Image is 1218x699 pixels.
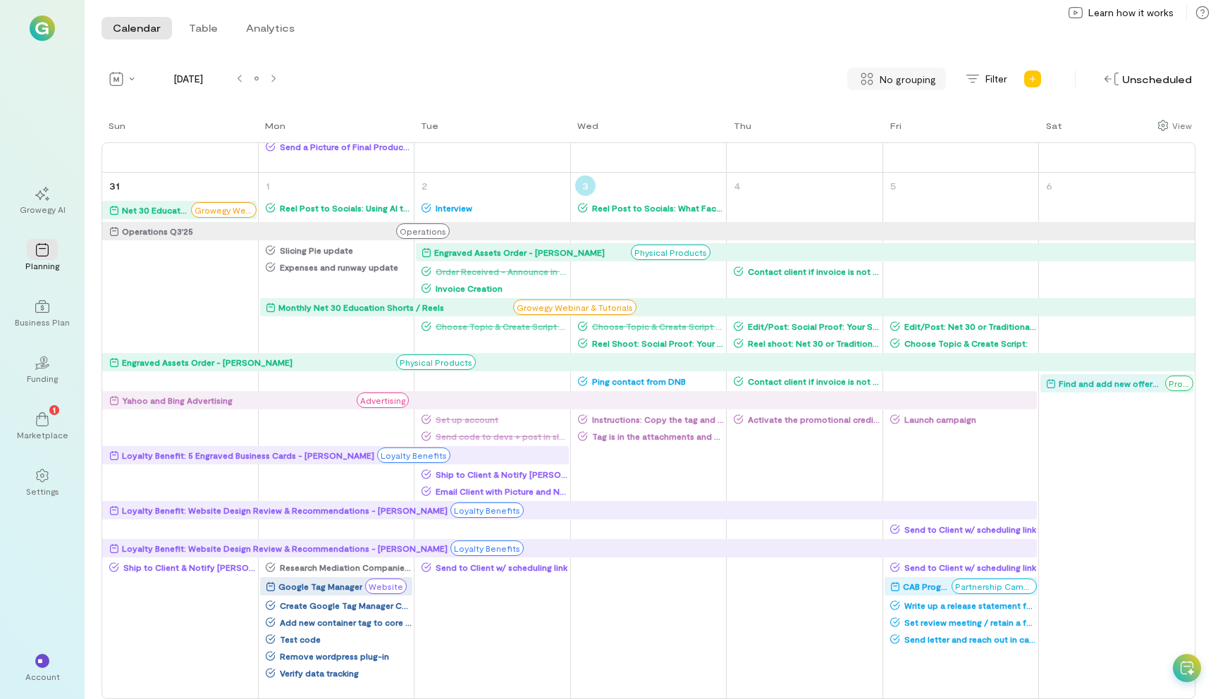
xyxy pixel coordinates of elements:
span: Send a Picture of Final Product to [PERSON_NAME] [276,141,412,152]
span: Research Mediation Companies in [US_STATE] [276,562,412,573]
span: Invoice Creation [431,283,568,294]
span: Expenses and runway update [276,261,412,273]
button: Analytics [235,17,306,39]
span: Ping contact from DNB [588,376,725,387]
span: Contact client if invoice is not paid - Phone call [744,376,880,387]
div: Growegy Webinar & Tutorials [513,299,636,315]
span: Send to Client w/ scheduling link [900,562,1037,573]
a: Growegy AI [17,175,68,226]
a: September 5, 2025 [887,175,899,196]
a: Tuesday [414,118,441,142]
div: Loyalty Benefits [450,502,524,518]
div: CAB Program [903,579,949,593]
a: September 6, 2025 [1043,175,1055,196]
div: Loyalty Benefits [450,540,524,556]
div: Mon [265,120,285,131]
div: Physical Products [396,354,476,370]
div: Find and add new offers for Marketplace [1059,376,1162,390]
a: Saturday [1039,118,1065,142]
div: Loyalty Benefit: Website Design Review & Recommendations - [PERSON_NAME] [122,503,448,517]
span: Test code [276,633,412,645]
button: Calendar [101,17,172,39]
span: Send letter and reach out in case they have questions [900,633,1037,645]
div: Marketplace [17,429,68,440]
span: Verify data tracking [276,667,412,679]
span: Tag is in the attachments and description [588,431,725,442]
td: September 4, 2025 [727,173,882,699]
span: Interview [431,202,568,214]
td: September 1, 2025 [258,173,414,699]
div: Monthly Net 30 Education Shorts / Reels [278,300,511,314]
span: Ship to Client & Notify [PERSON_NAME] in [PERSON_NAME] [119,562,257,573]
span: Learn how it works [1088,6,1174,20]
span: Choose Topic & Create Script #15: Net 30 or Traditional Credit Accounts: What’s Best for Business? [588,321,725,332]
td: September 6, 2025 [1039,173,1195,699]
a: September 4, 2025 [731,175,744,196]
td: September 2, 2025 [414,173,570,699]
span: Order Received - Announce in [GEOGRAPHIC_DATA] [431,266,568,277]
span: Instructions: Copy the tag and paste it in between the <head></head> tags of every page of your w... [588,414,725,425]
td: September 3, 2025 [570,173,726,699]
a: September 2, 2025 [419,175,430,196]
div: Operations Q3'25 [122,224,393,238]
div: Engraved Assets Order - [PERSON_NAME] [434,245,627,259]
span: Choose Topic & Create Script 24: Social Proof: Your Silent Salesperson [431,321,568,332]
a: Business Plan [17,288,68,339]
div: Wed [577,120,598,131]
a: Wednesday [570,118,601,142]
a: Thursday [727,118,754,142]
div: Partnership Campaign [952,579,1037,594]
span: Set review meeting / retain a few of the members ([PERSON_NAME], [PERSON_NAME], [PERSON_NAME]) [900,617,1037,628]
a: Planning [17,232,68,283]
a: September 1, 2025 [263,175,273,196]
a: Funding [17,345,68,395]
span: Launch campaign [900,414,1037,425]
div: Settings [26,485,59,497]
span: Slicing Pie update [276,245,412,256]
div: Funding [27,373,58,384]
div: Show columns [1154,116,1195,135]
div: Fri [890,120,902,131]
span: Edit/Post: Social Proof: Your Silent Salesperson [744,321,880,332]
div: Yahoo and Bing Advertising [122,393,354,407]
a: August 31, 2025 [106,175,123,196]
span: [DATE] [145,72,231,86]
div: Net 30 Education Shorts / Reels [122,203,188,217]
div: Growegy AI [20,204,66,215]
div: View [1172,119,1192,132]
span: Activate the promotional credits [744,414,880,425]
div: Operations [396,223,450,239]
div: Thu [734,120,751,131]
div: Advertising [357,392,409,408]
span: Edit/Post: Net 30 or Traditional Credit Accounts: What’s Best for Business? [900,321,1037,332]
span: Contact client if invoice is not paid - email [744,266,880,277]
span: Create Google Tag Manager Container [276,600,412,611]
div: Add new [1021,68,1044,90]
td: August 31, 2025 [102,173,258,699]
span: Remove wordpress plug-in [276,650,412,662]
span: No grouping [880,72,936,87]
div: Planning [25,260,59,271]
span: Choose Topic & Create Script: [900,338,1037,349]
span: Write up a release statement for current CAB [900,600,1037,611]
button: Table [178,17,229,39]
div: Loyalty Benefit: 5 Engraved Business Cards - [PERSON_NAME] [122,448,374,462]
div: Growegy Webinar & Tutorials [191,202,257,218]
div: Sun [109,120,125,131]
span: Reel Post to Socials: Using AI to Help Keep Your Business Moving Forward [276,202,412,214]
span: Reel shoot: Net 30 or Traditional Credit Accounts: What’s Best for Business? [744,338,880,349]
span: 1 [53,403,56,416]
div: Account [25,671,60,682]
div: Loyalty Benefits [377,447,450,463]
a: Sunday [101,118,128,142]
div: Unscheduled [1101,68,1195,90]
span: Reel Post to Socials: What Factors Influence Your Business Credit Score? [588,202,725,214]
span: Reel Shoot: Social Proof: Your Silent Salesperson [588,338,725,349]
a: Settings [17,457,68,508]
span: Send to Client w/ scheduling link [431,562,568,573]
div: Physical Products [631,245,710,260]
a: Marketplace [17,401,68,452]
div: Tue [421,120,438,131]
span: Send to Client w/ scheduling link [900,524,1037,535]
div: Loyalty Benefit: Website Design Review & Recommendations - [PERSON_NAME] [122,541,448,555]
